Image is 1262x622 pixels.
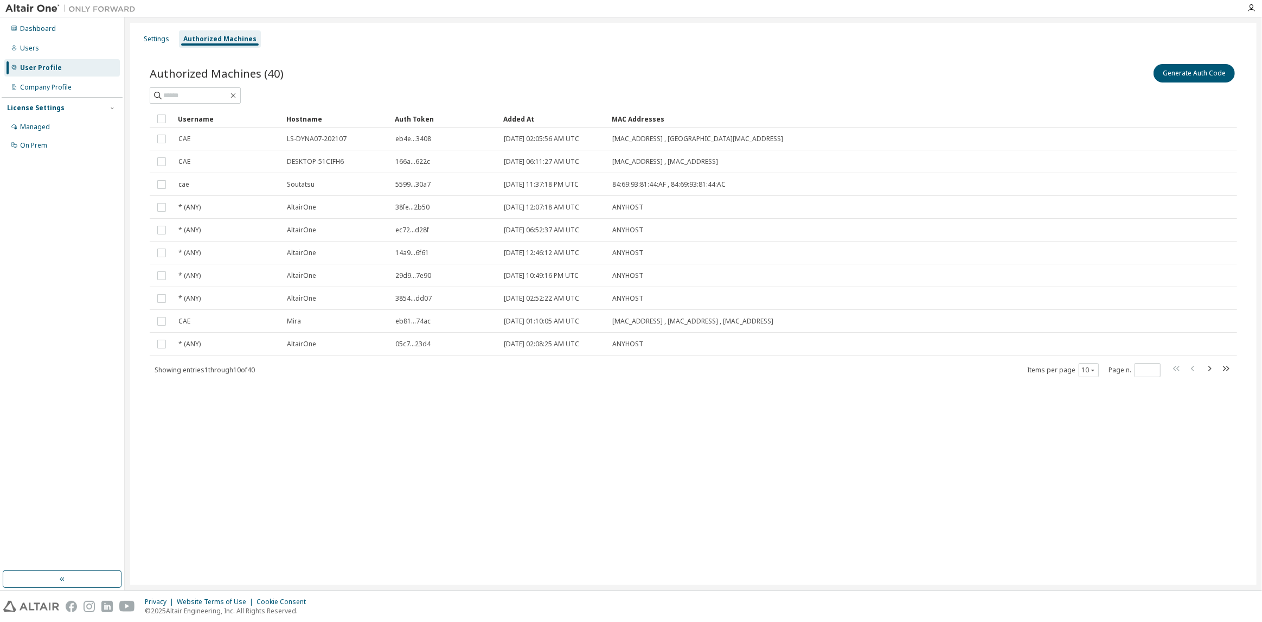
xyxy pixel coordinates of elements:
[20,83,72,92] div: Company Profile
[287,157,344,166] span: DESKTOP-51CIFH6
[504,340,579,348] span: [DATE] 02:08:25 AM UTC
[3,601,59,612] img: altair_logo.svg
[1027,363,1099,377] span: Items per page
[178,110,278,128] div: Username
[287,317,301,326] span: Mira
[395,249,429,257] span: 14a9...6f61
[286,110,386,128] div: Hostname
[178,271,201,280] span: * (ANY)
[1081,366,1096,375] button: 10
[287,226,316,234] span: AltairOne
[7,104,65,112] div: License Settings
[155,365,255,375] span: Showing entries 1 through 10 of 40
[119,601,135,612] img: youtube.svg
[395,135,431,143] span: eb4e...3408
[395,180,431,189] span: 5599...30a7
[612,203,643,212] span: ANYHOST
[612,226,643,234] span: ANYHOST
[145,598,177,606] div: Privacy
[395,317,431,326] span: eb81...74ac
[178,180,189,189] span: cae
[287,294,316,303] span: AltairOne
[287,340,316,348] span: AltairOne
[178,340,201,348] span: * (ANY)
[504,317,579,326] span: [DATE] 01:10:05 AM UTC
[287,180,315,189] span: Soutatsu
[504,249,579,257] span: [DATE] 12:46:12 AM UTC
[395,294,432,303] span: 3854...dd07
[612,340,643,348] span: ANYHOST
[178,226,201,234] span: * (ANY)
[504,135,579,143] span: [DATE] 02:05:56 AM UTC
[177,598,257,606] div: Website Terms of Use
[178,317,190,326] span: CAE
[287,203,316,212] span: AltairOne
[1154,64,1235,82] button: Generate Auth Code
[504,180,579,189] span: [DATE] 11:37:18 PM UTC
[20,24,56,33] div: Dashboard
[257,598,312,606] div: Cookie Consent
[178,294,201,303] span: * (ANY)
[503,110,603,128] div: Added At
[178,135,190,143] span: CAE
[183,35,257,43] div: Authorized Machines
[612,294,643,303] span: ANYHOST
[612,180,726,189] span: 84:69:93:81:44:AF , 84:69:93:81:44:AC
[504,157,579,166] span: [DATE] 06:11:27 AM UTC
[612,135,783,143] span: [MAC_ADDRESS] , [GEOGRAPHIC_DATA][MAC_ADDRESS]
[395,110,495,128] div: Auth Token
[287,249,316,257] span: AltairOne
[178,157,190,166] span: CAE
[178,249,201,257] span: * (ANY)
[504,203,579,212] span: [DATE] 12:07:18 AM UTC
[395,226,429,234] span: ec72...d28f
[612,157,718,166] span: [MAC_ADDRESS] , [MAC_ADDRESS]
[395,203,430,212] span: 38fe...2b50
[5,3,141,14] img: Altair One
[287,135,347,143] span: LS-DYNA07-202107
[504,226,579,234] span: [DATE] 06:52:37 AM UTC
[504,271,579,280] span: [DATE] 10:49:16 PM UTC
[612,271,643,280] span: ANYHOST
[20,123,50,131] div: Managed
[178,203,201,212] span: * (ANY)
[1109,363,1161,377] span: Page n.
[395,271,431,280] span: 29d9...7e90
[612,249,643,257] span: ANYHOST
[20,64,62,72] div: User Profile
[150,66,284,81] span: Authorized Machines (40)
[612,317,773,326] span: [MAC_ADDRESS] , [MAC_ADDRESS] , [MAC_ADDRESS]
[101,601,113,612] img: linkedin.svg
[612,110,1123,128] div: MAC Addresses
[84,601,95,612] img: instagram.svg
[144,35,169,43] div: Settings
[66,601,77,612] img: facebook.svg
[395,340,431,348] span: 05c7...23d4
[395,157,430,166] span: 166a...622c
[145,606,312,615] p: © 2025 Altair Engineering, Inc. All Rights Reserved.
[287,271,316,280] span: AltairOne
[20,44,39,53] div: Users
[504,294,579,303] span: [DATE] 02:52:22 AM UTC
[20,141,47,150] div: On Prem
